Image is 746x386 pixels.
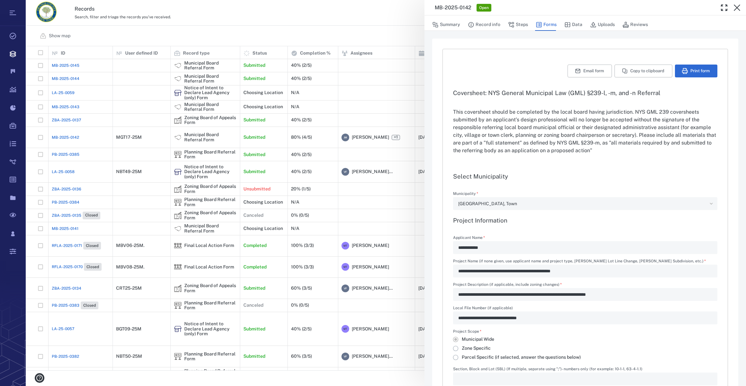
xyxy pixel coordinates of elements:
button: Email form [568,65,612,77]
label: Project Name (if none given, use applicant name and project type, [PERSON_NAME] Lot Line Change, ... [453,259,717,265]
h3: Select Municipality [453,172,717,180]
label: Section, Block and Lot (SBL) (If multiple, separate using ";")- numbers only (for example: 10-1-1... [453,367,717,373]
button: Forms [536,19,557,31]
button: Summary [432,19,460,31]
span: Municipal Wide [462,336,494,343]
button: Print form [675,65,717,77]
p: This coversheet should be completed by the local board having jurisdiction. NYS GML 239 covershee... [453,108,717,154]
h3: Coversheet: NYS General Municipal Law (GML) §239-l, -m, and -n Referral [453,89,717,97]
div: Applicant Name [453,241,717,254]
div: Local File Number (if applicable) [453,311,717,324]
label: Applicant Name [453,236,717,241]
label: Project Description (if applicable, include zoning changes) [453,283,717,288]
span: Zone Specific [462,345,491,352]
div: Project Name (if none given, use applicant name and project type, e.g. Smith Lot Line Change, Jon... [453,265,717,277]
button: Close [731,1,743,14]
h3: MB-2025-0142 [435,4,471,12]
span: Parcel Specific (if selected, answer the questions below) [462,354,581,361]
button: Copy to clipboard [614,65,672,77]
button: Reviews [623,19,648,31]
div: Section, Block and Lot (SBL) (If multiple, separate using ";")- numbers only (for example: 10-1-1... [453,373,717,385]
div: Project Description (if applicable, include zoning changes) [453,288,717,301]
button: Data [564,19,582,31]
span: Help [14,4,28,10]
label: Local File Number (if applicable) [453,306,717,311]
button: Record info [468,19,500,31]
label: Municipality [453,192,717,197]
h3: Project Information [453,216,717,224]
button: Steps [508,19,528,31]
button: Uploads [590,19,615,31]
div: [GEOGRAPHIC_DATA], Town [458,200,707,207]
label: Project Scope [453,329,586,335]
div: Municipality [453,197,717,210]
button: Toggle Fullscreen [718,1,731,14]
span: Open [478,5,490,11]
